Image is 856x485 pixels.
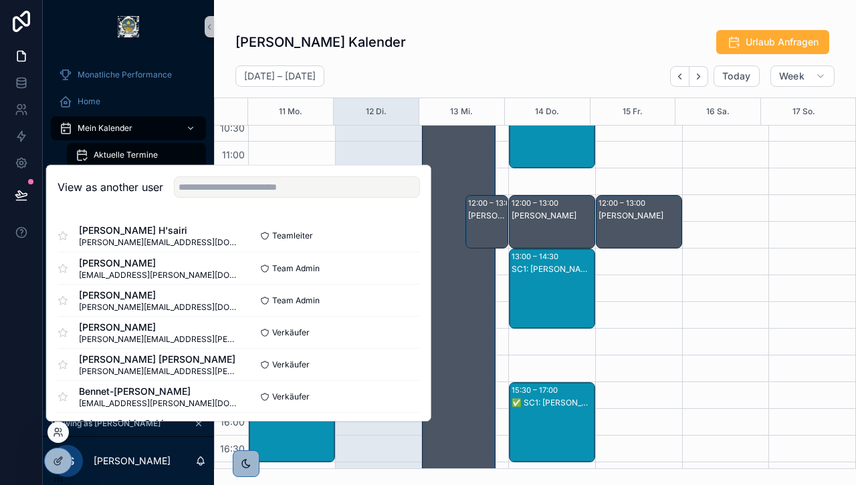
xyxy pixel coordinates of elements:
[249,383,334,462] div: 15:30 – 17:00✅ SC1: [PERSON_NAME]
[51,116,206,140] a: Mein Kalender
[79,365,239,376] span: [PERSON_NAME][EMAIL_ADDRESS][PERSON_NAME][DOMAIN_NAME]
[512,264,594,275] div: SC1: [PERSON_NAME]
[78,69,172,80] span: Monatliche Performance
[235,33,406,51] h1: [PERSON_NAME] Kalender
[716,30,829,54] button: Urlaub Anfragen
[512,383,561,397] div: 15:30 – 17:00
[468,210,507,221] div: [PERSON_NAME]
[79,397,239,408] span: [EMAIL_ADDRESS][PERSON_NAME][DOMAIN_NAME]
[272,263,320,273] span: Team Admin
[79,301,239,312] span: [PERSON_NAME][EMAIL_ADDRESS][DOMAIN_NAME]
[779,70,805,82] span: Week
[510,196,595,248] div: 12:00 – 13:00[PERSON_NAME]
[79,384,239,397] span: Bennet-[PERSON_NAME]
[366,98,387,125] button: 12 Di.
[79,237,239,248] span: [PERSON_NAME][EMAIL_ADDRESS][DOMAIN_NAME]
[51,63,206,87] a: Monatliche Performance
[450,98,473,125] button: 13 Mi.
[51,418,160,429] span: Viewing as [PERSON_NAME]
[118,16,139,37] img: App logo
[670,66,689,87] button: Back
[599,210,681,221] div: [PERSON_NAME]
[706,98,730,125] button: 16 Sa.
[466,196,508,248] div: 12:00 – 13:00[PERSON_NAME]
[512,250,562,263] div: 13:00 – 14:30
[79,269,239,280] span: [EMAIL_ADDRESS][PERSON_NAME][DOMAIN_NAME]
[272,359,310,369] span: Verkäufer
[79,320,239,333] span: [PERSON_NAME]
[67,143,206,167] a: Aktuelle Termine
[599,196,649,210] div: 12:00 – 13:00
[244,69,316,83] h2: [DATE] – [DATE]
[597,196,681,248] div: 12:00 – 13:00[PERSON_NAME]
[43,53,214,318] div: scrollable content
[510,89,595,168] div: 10:00 – 11:30SC1: [PERSON_NAME]
[512,210,594,221] div: [PERSON_NAME]
[217,443,248,454] span: 16:30
[510,249,595,328] div: 13:00 – 14:30SC1: [PERSON_NAME]
[746,35,819,49] span: Urlaub Anfragen
[512,397,594,408] div: ✅ SC1: [PERSON_NAME]
[689,66,708,87] button: Next
[58,179,163,195] h2: View as another user
[792,98,815,125] button: 17 So.
[219,149,248,160] span: 11:00
[272,295,320,305] span: Team Admin
[272,230,313,241] span: Teamleiter
[79,333,239,344] span: [PERSON_NAME][EMAIL_ADDRESS][PERSON_NAME][DOMAIN_NAME]
[79,256,239,269] span: [PERSON_NAME]
[217,122,248,134] span: 10:30
[468,196,518,210] div: 12:00 – 13:00
[51,90,206,114] a: Home
[94,150,158,160] span: Aktuelle Termine
[272,327,310,337] span: Verkäufer
[79,352,239,365] span: [PERSON_NAME] [PERSON_NAME]
[78,123,132,134] span: Mein Kalender
[78,96,100,107] span: Home
[512,196,562,210] div: 12:00 – 13:00
[623,98,643,125] button: 15 Fr.
[94,454,171,468] p: [PERSON_NAME]
[535,98,559,125] button: 14 Do.
[79,288,239,301] span: [PERSON_NAME]
[79,416,215,430] span: Sehmus Sahin Sahin
[217,416,248,428] span: 16:00
[714,65,760,87] button: Today
[770,65,835,87] button: Week
[79,224,239,237] span: [PERSON_NAME] H'sairi
[272,391,310,401] span: Verkäufer
[279,98,302,125] button: 11 Mo.
[722,70,751,82] span: Today
[510,383,595,462] div: 15:30 – 17:00✅ SC1: [PERSON_NAME]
